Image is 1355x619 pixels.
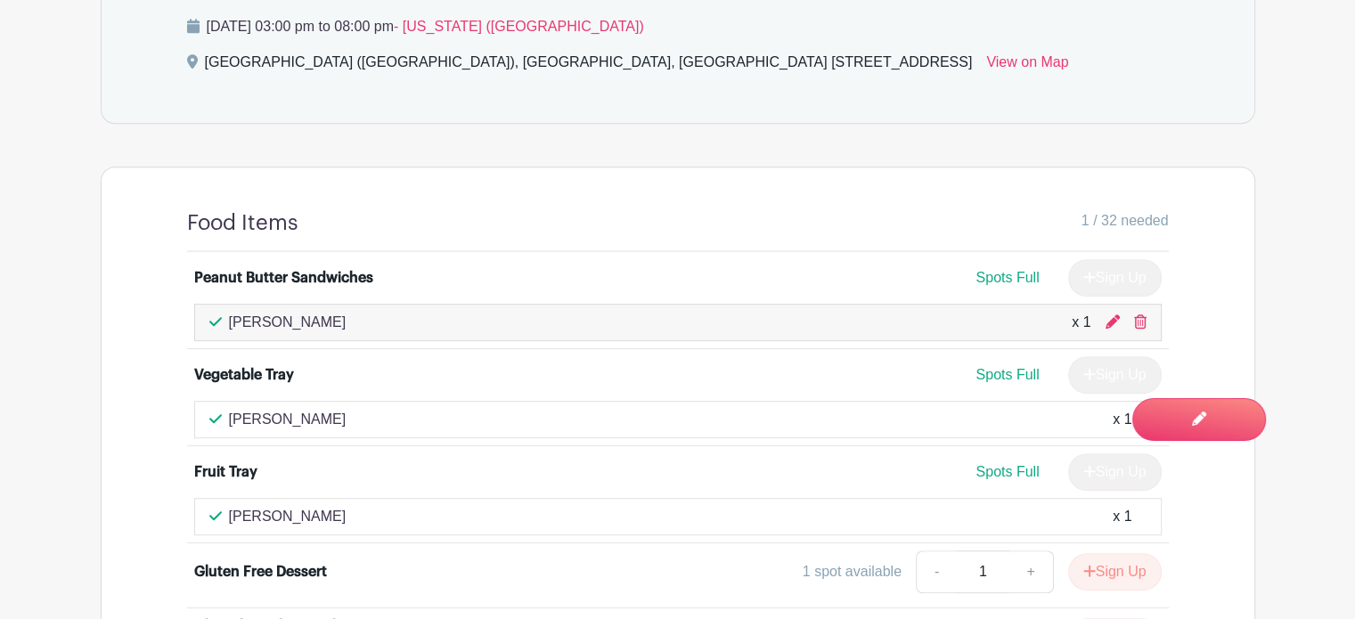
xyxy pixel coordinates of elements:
[1068,553,1162,590] button: Sign Up
[975,464,1039,479] span: Spots Full
[1113,506,1131,527] div: x 1
[229,312,347,333] p: [PERSON_NAME]
[1082,210,1169,232] span: 1 / 32 needed
[916,550,957,593] a: -
[803,561,902,582] div: 1 spot available
[975,270,1039,285] span: Spots Full
[394,19,644,34] span: - [US_STATE] ([GEOGRAPHIC_DATA])
[1113,409,1131,430] div: x 1
[194,561,327,582] div: Gluten Free Dessert
[229,409,347,430] p: [PERSON_NAME]
[187,210,298,236] h4: Food Items
[194,364,294,386] div: Vegetable Tray
[194,267,373,289] div: Peanut Butter Sandwiches
[1072,312,1090,333] div: x 1
[229,506,347,527] p: [PERSON_NAME]
[205,52,973,80] div: [GEOGRAPHIC_DATA] ([GEOGRAPHIC_DATA]), [GEOGRAPHIC_DATA], [GEOGRAPHIC_DATA] [STREET_ADDRESS]
[986,52,1068,80] a: View on Map
[194,461,257,483] div: Fruit Tray
[187,16,1169,37] p: [DATE] 03:00 pm to 08:00 pm
[975,367,1039,382] span: Spots Full
[1008,550,1053,593] a: +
